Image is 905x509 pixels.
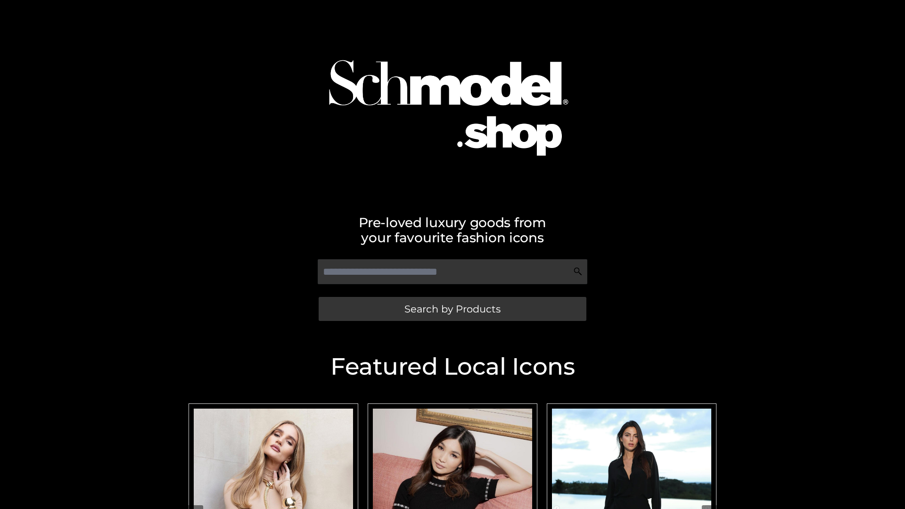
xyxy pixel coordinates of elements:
h2: Pre-loved luxury goods from your favourite fashion icons [184,215,721,245]
img: Search Icon [573,267,583,276]
span: Search by Products [404,304,501,314]
h2: Featured Local Icons​ [184,355,721,378]
a: Search by Products [319,297,586,321]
